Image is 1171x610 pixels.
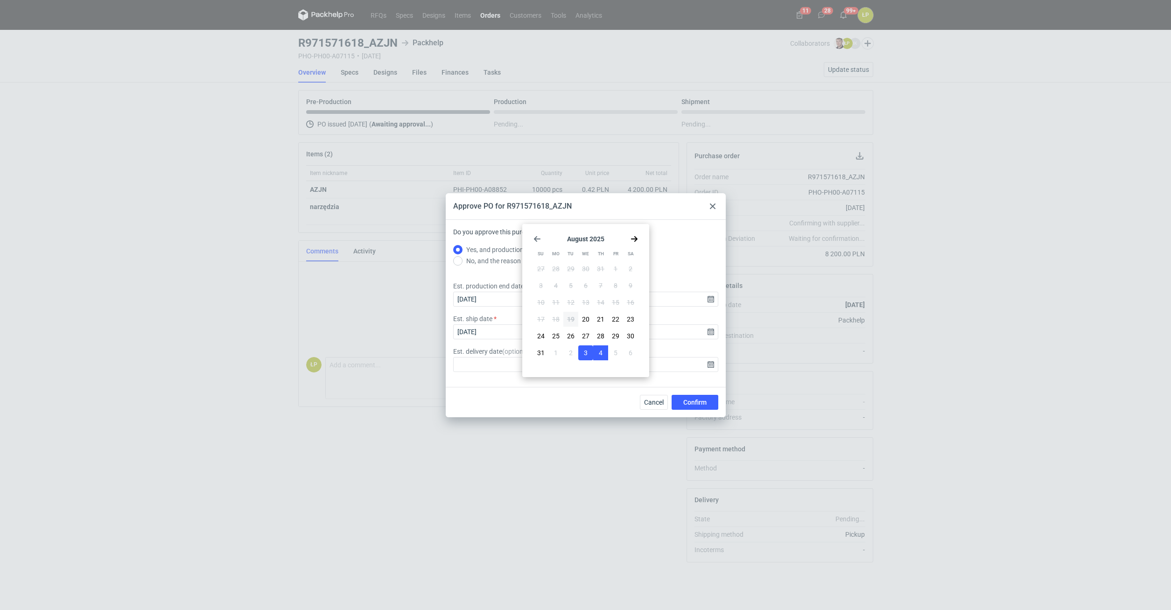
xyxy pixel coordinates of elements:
span: 16 [627,298,634,307]
button: Sun Aug 24 2025 [533,329,548,344]
button: Wed Aug 20 2025 [578,312,593,327]
button: Tue Aug 19 2025 [563,312,578,327]
span: 2 [629,264,632,273]
button: Fri Aug 29 2025 [608,329,623,344]
div: Approve PO for R971571618_AZJN [453,201,572,211]
span: 17 [537,315,545,324]
button: Mon Sep 01 2025 [548,345,563,360]
section: August 2025 [533,235,638,243]
span: 27 [537,264,545,273]
button: Mon Aug 25 2025 [548,329,563,344]
span: 31 [537,348,545,358]
span: 14 [597,298,604,307]
span: 9 [629,281,632,290]
button: Tue Aug 26 2025 [563,329,578,344]
span: 30 [627,331,634,341]
button: Sun Aug 03 2025 [533,278,548,293]
button: Tue Sep 02 2025 [563,345,578,360]
button: Fri Aug 08 2025 [608,278,623,293]
span: 1 [554,348,558,358]
span: 24 [537,331,545,341]
button: Thu Sep 04 2025 [593,345,608,360]
svg: Go back 1 month [533,235,541,243]
span: 3 [584,348,588,358]
button: Thu Aug 14 2025 [593,295,608,310]
span: 22 [612,315,619,324]
button: Sun Aug 10 2025 [533,295,548,310]
button: Wed Jul 30 2025 [578,261,593,276]
button: Sun Aug 17 2025 [533,312,548,327]
button: Thu Jul 31 2025 [593,261,608,276]
span: 21 [597,315,604,324]
div: Fr [609,246,623,261]
span: 7 [599,281,603,290]
label: Est. ship date [453,314,492,323]
span: 23 [627,315,634,324]
button: Fri Aug 15 2025 [608,295,623,310]
button: Tue Aug 12 2025 [563,295,578,310]
button: Sat Aug 02 2025 [623,261,638,276]
span: 5 [614,348,617,358]
button: Thu Aug 07 2025 [593,278,608,293]
div: Su [533,246,548,261]
button: Sat Aug 09 2025 [623,278,638,293]
span: 19 [567,315,575,324]
button: Fri Aug 01 2025 [608,261,623,276]
span: 6 [629,348,632,358]
button: Sat Aug 23 2025 [623,312,638,327]
span: 25 [552,331,560,341]
span: 13 [582,298,589,307]
span: 15 [612,298,619,307]
button: Cancel [640,395,668,410]
div: Sa [624,246,638,261]
span: 6 [584,281,588,290]
span: Cancel [644,399,664,406]
label: Est. delivery date [453,347,531,356]
span: 8 [614,281,617,290]
button: Mon Aug 11 2025 [548,295,563,310]
span: 10 [537,298,545,307]
span: 26 [567,331,575,341]
span: 1 [614,264,617,273]
span: 30 [582,264,589,273]
svg: Go forward 1 month [631,235,638,243]
div: Tu [563,246,578,261]
button: Mon Aug 18 2025 [548,312,563,327]
span: 20 [582,315,589,324]
button: Fri Sep 05 2025 [608,345,623,360]
button: Sat Aug 16 2025 [623,295,638,310]
span: ( optional ) [502,348,531,355]
span: 3 [539,281,543,290]
span: 2 [569,348,573,358]
button: Tue Aug 05 2025 [563,278,578,293]
span: 18 [552,315,560,324]
span: 28 [552,264,560,273]
span: 11 [552,298,560,307]
button: Sat Sep 06 2025 [623,345,638,360]
span: 29 [612,331,619,341]
button: Fri Aug 22 2025 [608,312,623,327]
div: Th [594,246,608,261]
button: Mon Aug 04 2025 [548,278,563,293]
div: We [578,246,593,261]
button: Wed Aug 13 2025 [578,295,593,310]
span: 5 [569,281,573,290]
button: Thu Aug 28 2025 [593,329,608,344]
button: Thu Aug 21 2025 [593,312,608,327]
button: Sat Aug 30 2025 [623,329,638,344]
button: Wed Sep 03 2025 [578,345,593,360]
span: Confirm [683,399,707,406]
button: Sun Jul 27 2025 [533,261,548,276]
span: 4 [554,281,558,290]
span: 4 [599,348,603,358]
label: Est. production end date [453,281,524,291]
span: 29 [567,264,575,273]
span: 31 [597,264,604,273]
button: Wed Aug 27 2025 [578,329,593,344]
button: Wed Aug 06 2025 [578,278,593,293]
label: Do you approve this purchase order? [453,227,559,244]
button: Tue Jul 29 2025 [563,261,578,276]
button: Sun Aug 31 2025 [533,345,548,360]
button: Confirm [672,395,718,410]
span: 12 [567,298,575,307]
